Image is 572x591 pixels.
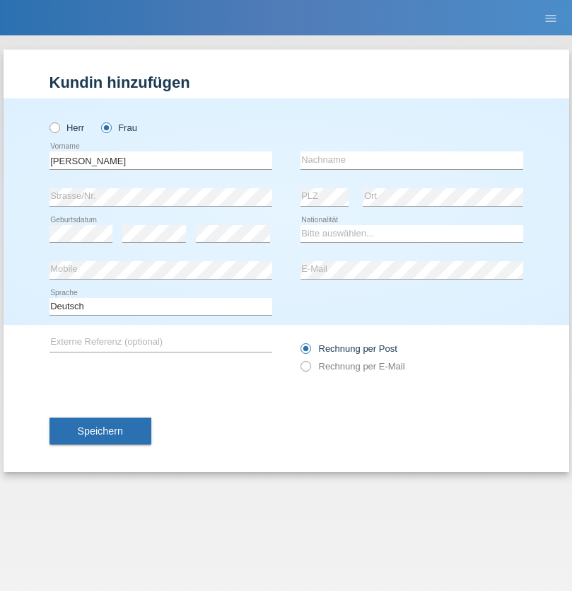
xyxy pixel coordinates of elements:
[49,418,151,444] button: Speichern
[300,361,310,379] input: Rechnung per E-Mail
[49,122,59,132] input: Herr
[78,425,123,437] span: Speichern
[544,11,558,25] i: menu
[49,74,523,91] h1: Kundin hinzufügen
[300,343,397,354] label: Rechnung per Post
[101,122,110,132] input: Frau
[537,13,565,22] a: menu
[300,343,310,361] input: Rechnung per Post
[101,122,137,133] label: Frau
[300,361,405,372] label: Rechnung per E-Mail
[49,122,85,133] label: Herr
